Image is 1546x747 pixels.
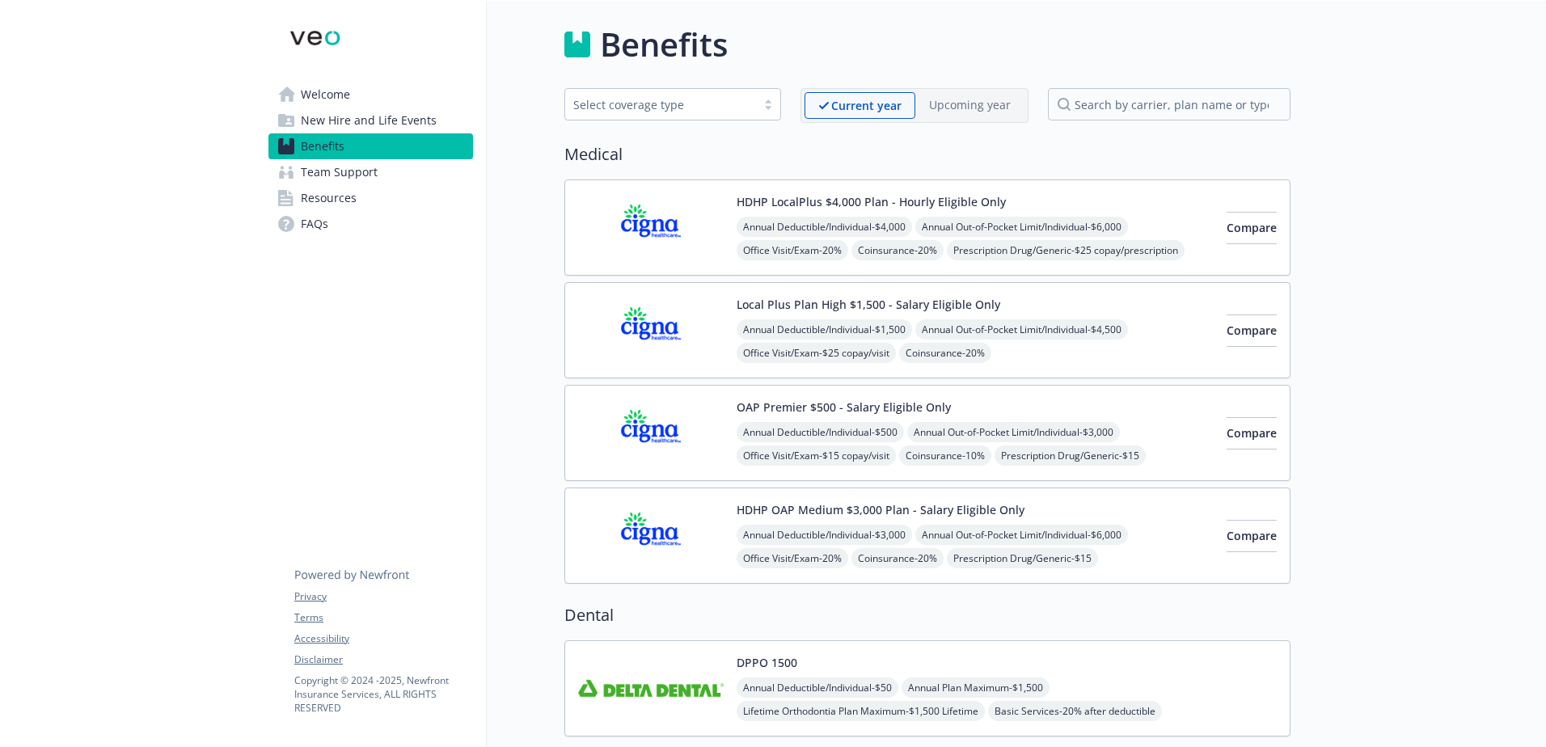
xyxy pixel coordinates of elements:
span: Compare [1227,323,1277,338]
h2: Dental [564,603,1290,627]
p: Current year [831,97,902,114]
span: Coinsurance - 10% [899,445,991,466]
div: Select coverage type [573,96,748,113]
span: Annual Deductible/Individual - $50 [737,677,898,698]
span: Basic Services - 20% after deductible [988,701,1162,721]
span: Annual Deductible/Individual - $3,000 [737,525,912,545]
span: Office Visit/Exam - $15 copay/visit [737,445,896,466]
img: CIGNA carrier logo [578,399,724,467]
a: Resources [268,185,473,211]
span: Compare [1227,220,1277,235]
span: Upcoming year [915,92,1024,119]
a: Disclaimer [294,652,472,667]
button: Compare [1227,314,1277,347]
span: Office Visit/Exam - 20% [737,240,848,260]
img: CIGNA carrier logo [578,296,724,365]
p: Upcoming year [929,96,1011,113]
button: Compare [1227,520,1277,552]
span: Annual Out-of-Pocket Limit/Individual - $4,500 [915,319,1128,340]
span: Coinsurance - 20% [851,240,944,260]
span: Office Visit/Exam - 20% [737,548,848,568]
a: Benefits [268,133,473,159]
a: Terms [294,610,472,625]
span: Compare [1227,425,1277,441]
span: Lifetime Orthodontia Plan Maximum - $1,500 Lifetime [737,701,985,721]
img: Delta Dental Insurance Company carrier logo [578,654,724,723]
a: Privacy [294,589,472,604]
button: OAP Premier $500 - Salary Eligible Only [737,399,951,416]
button: HDHP LocalPlus $4,000 Plan - Hourly Eligible Only [737,193,1006,210]
button: Compare [1227,417,1277,449]
a: New Hire and Life Events [268,108,473,133]
a: Welcome [268,82,473,108]
span: Annual Out-of-Pocket Limit/Individual - $6,000 [915,217,1128,237]
span: Annual Out-of-Pocket Limit/Individual - $3,000 [907,422,1120,442]
button: DPPO 1500 [737,654,797,671]
span: Annual Deductible/Individual - $500 [737,422,904,442]
a: Accessibility [294,631,472,646]
a: FAQs [268,211,473,237]
span: Compare [1227,528,1277,543]
button: HDHP OAP Medium $3,000 Plan - Salary Eligible Only [737,501,1024,518]
span: Annual Plan Maximum - $1,500 [902,677,1050,698]
span: Annual Out-of-Pocket Limit/Individual - $6,000 [915,525,1128,545]
span: Annual Deductible/Individual - $4,000 [737,217,912,237]
span: Team Support [301,159,378,185]
span: FAQs [301,211,328,237]
span: Resources [301,185,357,211]
p: Copyright © 2024 - 2025 , Newfront Insurance Services, ALL RIGHTS RESERVED [294,673,472,715]
button: Local Plus Plan High $1,500 - Salary Eligible Only [737,296,1000,313]
span: Coinsurance - 20% [851,548,944,568]
input: search by carrier, plan name or type [1048,88,1290,120]
span: Prescription Drug/Generic - $15 [995,445,1146,466]
span: Prescription Drug/Generic - $25 copay/prescription [947,240,1185,260]
h2: Medical [564,142,1290,167]
span: Welcome [301,82,350,108]
img: CIGNA carrier logo [578,501,724,570]
span: New Hire and Life Events [301,108,437,133]
span: Benefits [301,133,344,159]
button: Compare [1227,212,1277,244]
span: Coinsurance - 20% [899,343,991,363]
span: Office Visit/Exam - $25 copay/visit [737,343,896,363]
span: Prescription Drug/Generic - $15 [947,548,1098,568]
span: Annual Deductible/Individual - $1,500 [737,319,912,340]
h1: Benefits [600,20,728,69]
a: Team Support [268,159,473,185]
img: CIGNA carrier logo [578,193,724,262]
